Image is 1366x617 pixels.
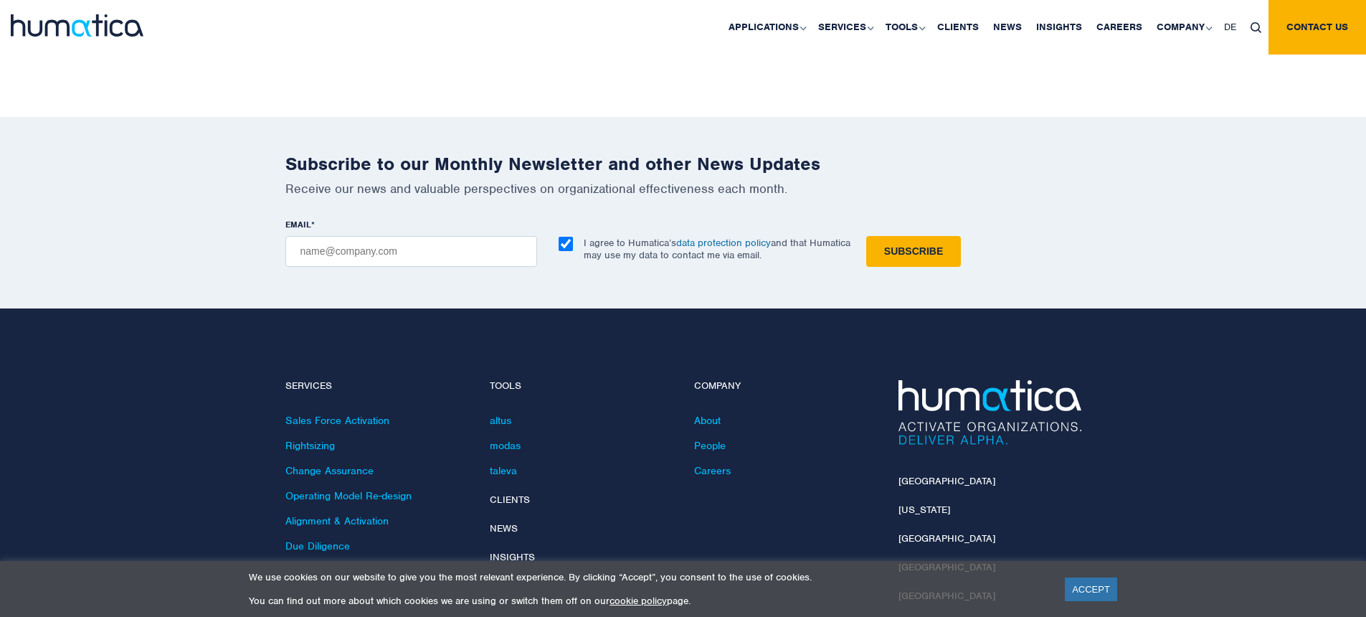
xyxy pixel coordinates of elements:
a: [GEOGRAPHIC_DATA] [898,475,995,487]
a: Insights [490,551,535,563]
p: We use cookies on our website to give you the most relevant experience. By clicking “Accept”, you... [249,571,1047,583]
a: Change Assurance [285,464,374,477]
a: cookie policy [610,595,667,607]
h4: Company [694,380,877,392]
img: search_icon [1251,22,1261,33]
a: Operating Model Re-design [285,489,412,502]
img: logo [11,14,143,37]
a: altus [490,414,511,427]
a: ACCEPT [1065,578,1117,601]
a: News [490,522,518,534]
h4: Services [285,380,468,392]
a: Rightsizing [285,439,335,452]
span: EMAIL [285,219,311,230]
a: Due Diligence [285,540,350,552]
a: Careers [694,464,731,477]
a: About [694,414,721,427]
span: DE [1224,21,1236,33]
a: Alignment & Activation [285,514,389,527]
a: Clients [490,494,530,506]
p: You can find out more about which cookies we are using or switch them off on our page. [249,595,1047,607]
a: modas [490,439,521,452]
img: Humatica [898,380,1081,445]
a: [US_STATE] [898,504,950,516]
h4: Tools [490,380,673,392]
a: Sales Force Activation [285,414,389,427]
a: People [694,439,726,452]
a: [GEOGRAPHIC_DATA] [898,532,995,545]
input: I agree to Humatica’sdata protection policyand that Humatica may use my data to contact me via em... [559,237,573,251]
input: Subscribe [866,236,961,267]
h2: Subscribe to our Monthly Newsletter and other News Updates [285,153,1081,175]
a: data protection policy [676,237,771,249]
input: name@company.com [285,236,537,267]
p: Receive our news and valuable perspectives on organizational effectiveness each month. [285,181,1081,197]
a: taleva [490,464,517,477]
p: I agree to Humatica’s and that Humatica may use my data to contact me via email. [584,237,850,261]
